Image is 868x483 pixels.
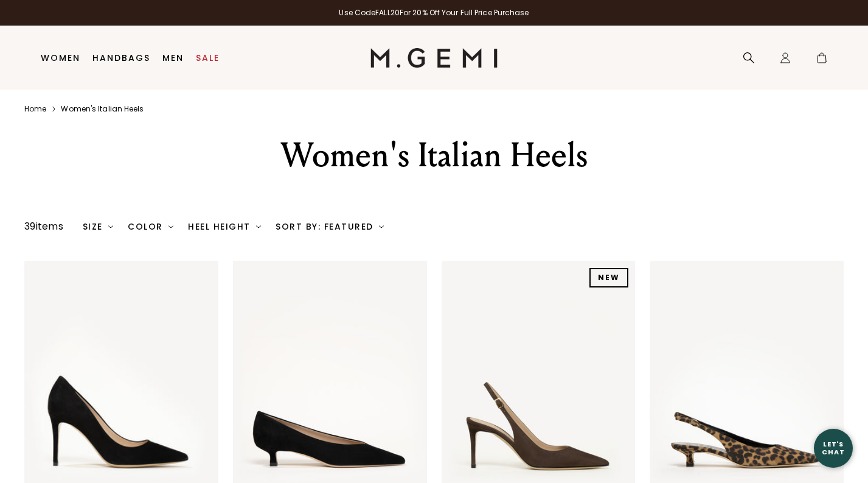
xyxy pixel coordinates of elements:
img: chevron-down.svg [379,224,384,229]
div: 39 items [24,219,63,234]
div: Sort By: Featured [276,222,384,231]
div: Let's Chat [814,440,853,456]
div: Size [83,222,114,231]
strong: FALL20 [375,7,400,18]
a: Home [24,104,46,114]
img: chevron-down.svg [168,224,173,229]
div: Heel Height [188,222,261,231]
a: Women [41,53,80,63]
a: Handbags [92,53,150,63]
a: Women's italian heels [61,104,144,114]
img: M.Gemi [370,48,498,68]
img: chevron-down.svg [108,224,113,229]
a: Sale [196,53,220,63]
div: Women's Italian Heels [209,133,660,177]
img: chevron-down.svg [256,224,261,229]
div: NEW [589,268,628,287]
a: Men [162,53,184,63]
div: Color [128,222,173,231]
